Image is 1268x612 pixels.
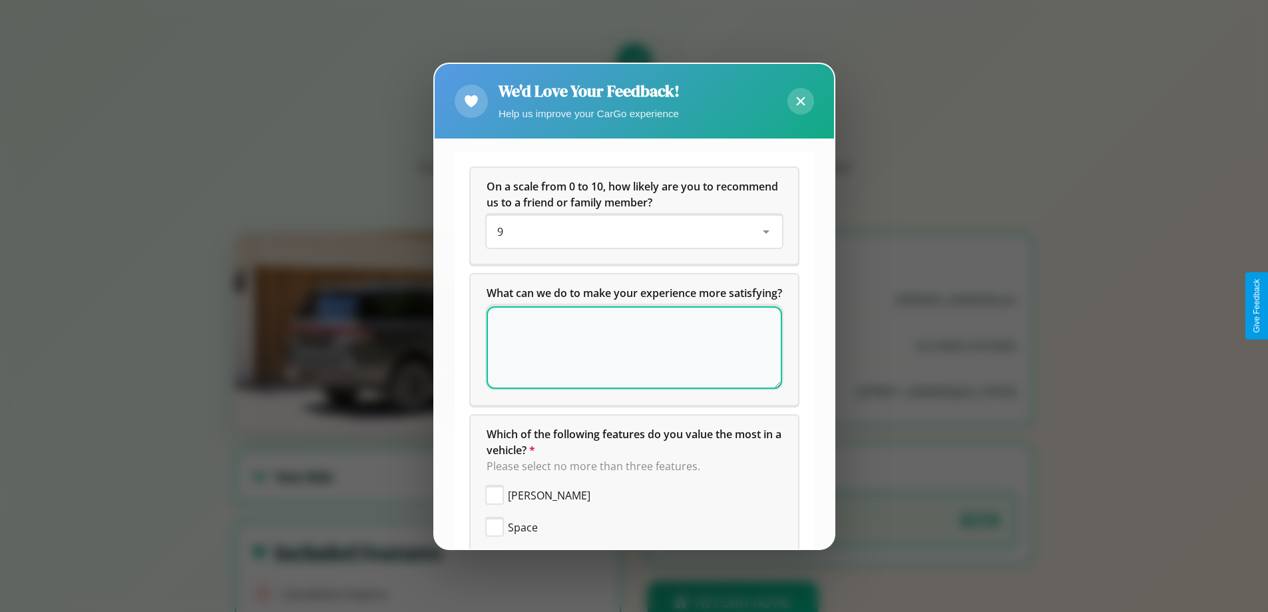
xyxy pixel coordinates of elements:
[487,427,784,458] span: Which of the following features do you value the most in a vehicle?
[508,487,590,503] span: [PERSON_NAME]
[499,105,680,123] p: Help us improve your CarGo experience
[487,286,782,300] span: What can we do to make your experience more satisfying?
[487,216,782,248] div: On a scale from 0 to 10, how likely are you to recommend us to a friend or family member?
[487,459,700,473] span: Please select no more than three features.
[499,80,680,102] h2: We'd Love Your Feedback!
[487,178,782,210] h5: On a scale from 0 to 10, how likely are you to recommend us to a friend or family member?
[497,224,503,239] span: 9
[1252,279,1261,333] div: Give Feedback
[508,519,538,535] span: Space
[487,179,781,210] span: On a scale from 0 to 10, how likely are you to recommend us to a friend or family member?
[471,168,798,264] div: On a scale from 0 to 10, how likely are you to recommend us to a friend or family member?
